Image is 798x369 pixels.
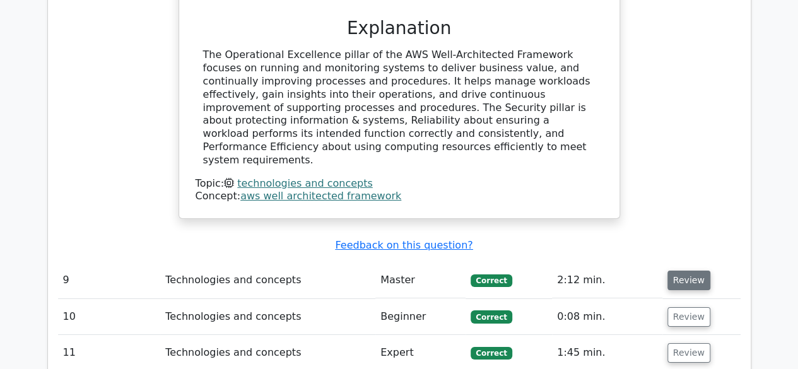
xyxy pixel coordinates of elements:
td: 0:08 min. [552,299,662,335]
a: Feedback on this question? [335,239,472,251]
td: Beginner [375,299,466,335]
td: 2:12 min. [552,262,662,298]
a: aws well architected framework [240,190,401,202]
h3: Explanation [203,18,596,39]
button: Review [667,307,710,327]
div: Topic: [196,177,603,190]
button: Review [667,271,710,290]
td: 9 [58,262,161,298]
td: 10 [58,299,161,335]
div: The Operational Excellence pillar of the AWS Well-Architected Framework focuses on running and mo... [203,49,596,167]
td: Technologies and concepts [160,262,375,298]
button: Review [667,343,710,363]
td: Technologies and concepts [160,299,375,335]
span: Correct [471,347,512,360]
span: Correct [471,310,512,323]
a: technologies and concepts [237,177,372,189]
span: Correct [471,274,512,287]
div: Concept: [196,190,603,203]
td: Master [375,262,466,298]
